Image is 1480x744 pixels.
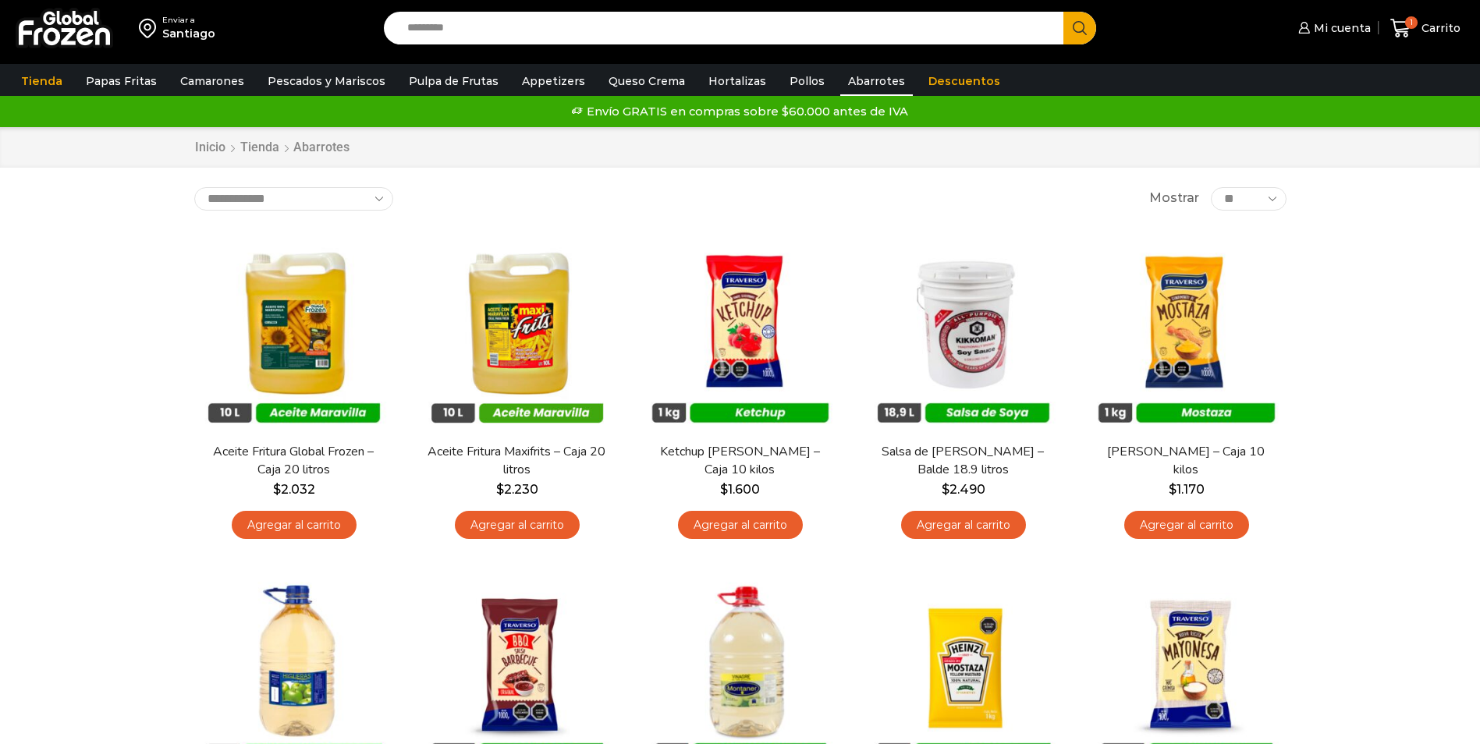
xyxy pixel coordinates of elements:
[232,511,357,540] a: Agregar al carrito: “Aceite Fritura Global Frozen – Caja 20 litros”
[873,443,1052,479] a: Salsa de [PERSON_NAME] – Balde 18.9 litros
[1124,511,1249,540] a: Agregar al carrito: “Mostaza Traverso - Caja 10 kilos”
[701,66,774,96] a: Hortalizas
[942,482,985,497] bdi: 2.490
[514,66,593,96] a: Appetizers
[901,511,1026,540] a: Agregar al carrito: “Salsa de Soya Kikkoman - Balde 18.9 litros”
[496,482,504,497] span: $
[194,139,226,157] a: Inicio
[194,187,393,211] select: Pedido de la tienda
[1169,482,1177,497] span: $
[455,511,580,540] a: Agregar al carrito: “Aceite Fritura Maxifrits - Caja 20 litros”
[78,66,165,96] a: Papas Fritas
[427,443,606,479] a: Aceite Fritura Maxifrits – Caja 20 litros
[601,66,693,96] a: Queso Crema
[293,140,350,154] h1: Abarrotes
[172,66,252,96] a: Camarones
[921,66,1008,96] a: Descuentos
[401,66,506,96] a: Pulpa de Frutas
[162,15,215,26] div: Enviar a
[1294,12,1371,44] a: Mi cuenta
[1310,20,1371,36] span: Mi cuenta
[273,482,315,497] bdi: 2.032
[942,482,949,497] span: $
[1169,482,1205,497] bdi: 1.170
[13,66,70,96] a: Tienda
[720,482,760,497] bdi: 1.600
[273,482,281,497] span: $
[194,139,350,157] nav: Breadcrumb
[1386,10,1464,47] a: 1 Carrito
[1096,443,1276,479] a: [PERSON_NAME] – Caja 10 kilos
[1405,16,1418,29] span: 1
[260,66,393,96] a: Pescados y Mariscos
[139,15,162,41] img: address-field-icon.svg
[678,511,803,540] a: Agregar al carrito: “Ketchup Traverso - Caja 10 kilos”
[840,66,913,96] a: Abarrotes
[496,482,538,497] bdi: 2.230
[240,139,280,157] a: Tienda
[720,482,728,497] span: $
[1149,190,1199,207] span: Mostrar
[782,66,832,96] a: Pollos
[204,443,383,479] a: Aceite Fritura Global Frozen – Caja 20 litros
[1063,12,1096,44] button: Search button
[1418,20,1460,36] span: Carrito
[650,443,829,479] a: Ketchup [PERSON_NAME] – Caja 10 kilos
[162,26,215,41] div: Santiago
